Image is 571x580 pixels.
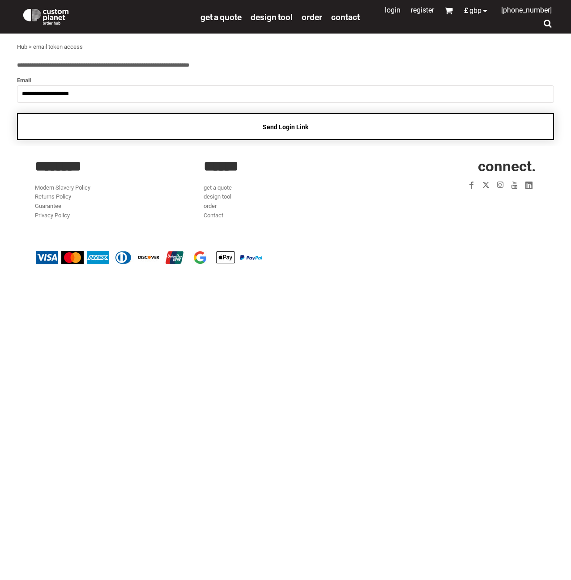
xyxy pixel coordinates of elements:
[204,184,232,191] a: get a quote
[61,251,84,264] img: Mastercard
[331,12,360,22] a: Contact
[214,251,237,264] img: Apple Pay
[35,184,90,191] a: Modern Slavery Policy
[87,251,109,264] img: American Express
[204,203,217,209] a: order
[21,7,70,25] img: Custom Planet
[204,193,231,200] a: design tool
[413,198,536,208] iframe: Customer reviews powered by Trustpilot
[189,251,211,264] img: Google Pay
[163,251,186,264] img: China UnionPay
[33,42,83,52] div: email token access
[35,203,61,209] a: Guarantee
[501,6,552,14] span: [PHONE_NUMBER]
[251,12,293,22] a: design tool
[36,251,58,264] img: Visa
[112,251,135,264] img: Diners Club
[411,6,434,14] a: Register
[17,75,554,85] label: Email
[35,193,71,200] a: Returns Policy
[138,251,160,264] img: Discover
[240,255,262,260] img: PayPal
[469,7,482,14] span: GBP
[35,212,70,219] a: Privacy Policy
[385,6,401,14] a: Login
[263,123,308,131] span: Send Login Link
[29,42,32,52] div: >
[204,212,223,219] a: Contact
[200,12,242,22] a: get a quote
[302,12,322,22] a: order
[373,159,536,174] h2: CONNECT.
[464,7,469,14] span: £
[17,43,27,50] a: Hub
[17,2,196,29] a: Custom Planet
